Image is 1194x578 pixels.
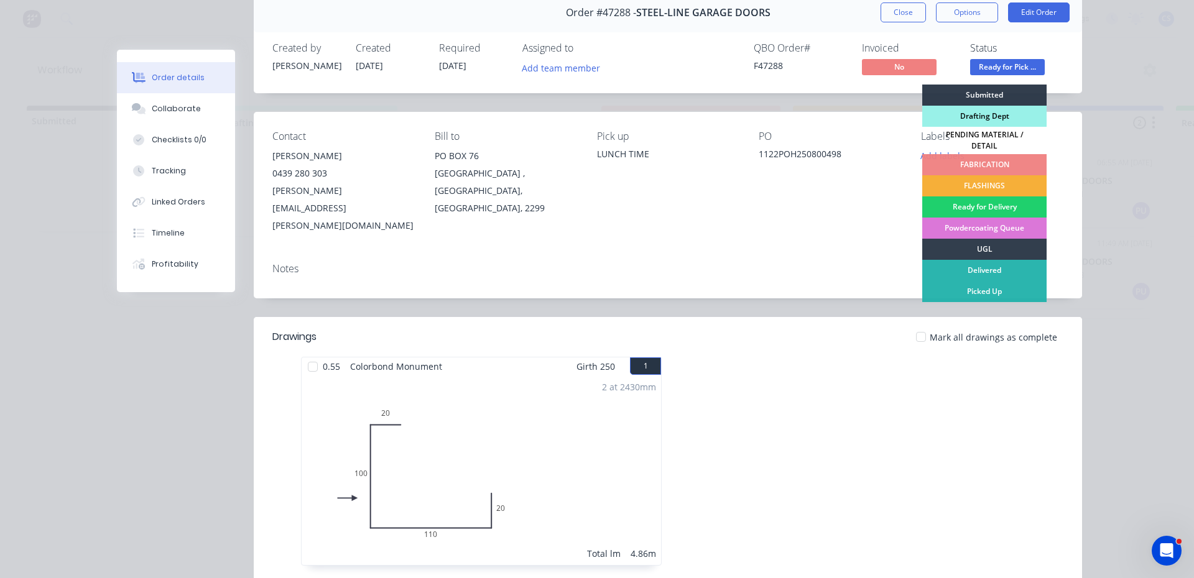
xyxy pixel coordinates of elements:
button: Ready for Pick ... [970,59,1045,78]
div: Checklists 0/0 [152,134,206,145]
button: Add team member [516,59,607,76]
div: Total lm [587,547,621,560]
div: 4.86m [631,547,656,560]
div: Picked Up [922,281,1047,302]
div: Timeline [152,227,185,239]
span: Order #47288 - [566,7,636,19]
div: Ready for Delivery [922,196,1047,218]
button: Checklists 0/0 [117,124,235,155]
button: Add team member [522,59,607,76]
div: LUNCH TIME [597,147,739,160]
div: [GEOGRAPHIC_DATA] , [GEOGRAPHIC_DATA], [GEOGRAPHIC_DATA], 2299 [435,165,577,217]
span: STEEL-LINE GARAGE DOORS [636,7,771,19]
div: PO [759,131,901,142]
div: Created [356,42,424,54]
div: PENDING MATERIAL / DETAIL [922,127,1047,154]
div: Notes [272,263,1063,275]
div: UGL [922,239,1047,260]
div: PO BOX 76 [435,147,577,165]
button: Timeline [117,218,235,249]
button: Collaborate [117,93,235,124]
div: Created by [272,42,341,54]
button: Add labels [914,147,971,164]
div: FLASHINGS [922,175,1047,196]
div: Drawings [272,329,317,344]
span: [DATE] [439,60,466,71]
button: Linked Orders [117,186,235,218]
div: Order details [152,72,205,83]
iframe: Intercom live chat [1152,536,1182,566]
div: Linked Orders [152,196,205,208]
div: Collaborate [152,103,201,114]
div: [PERSON_NAME] [272,59,341,72]
div: Status [970,42,1063,54]
div: Contact [272,131,415,142]
div: [PERSON_NAME][EMAIL_ADDRESS][PERSON_NAME][DOMAIN_NAME] [272,182,415,234]
span: Colorbond Monument [345,357,447,375]
div: Assigned to [522,42,647,54]
span: [DATE] [356,60,383,71]
div: 020100110202 at 2430mmTotal lm4.86m [302,375,661,565]
span: 0.55 [318,357,345,375]
div: FABRICATION [922,154,1047,175]
span: Girth 250 [576,357,615,375]
span: No [862,59,937,75]
div: Submitted [922,85,1047,106]
div: QBO Order # [754,42,847,54]
div: Delivered [922,260,1047,281]
div: F47288 [754,59,847,72]
button: Profitability [117,249,235,280]
div: Invoiced [862,42,955,54]
div: 1122POH250800498 [759,147,901,165]
div: [PERSON_NAME]0439 280 303[PERSON_NAME][EMAIL_ADDRESS][PERSON_NAME][DOMAIN_NAME] [272,147,415,234]
div: 2 at 2430mm [602,380,656,393]
button: Order details [117,62,235,93]
div: Required [439,42,507,54]
span: Ready for Pick ... [970,59,1045,75]
div: Bill to [435,131,577,142]
div: Drafting Dept [922,106,1047,127]
div: Pick up [597,131,739,142]
div: 0439 280 303 [272,165,415,182]
button: Edit Order [1008,2,1070,22]
button: Close [881,2,926,22]
button: Options [936,2,998,22]
div: Powdercoating Queue [922,218,1047,239]
div: Profitability [152,259,198,270]
button: Tracking [117,155,235,186]
div: PO BOX 76[GEOGRAPHIC_DATA] , [GEOGRAPHIC_DATA], [GEOGRAPHIC_DATA], 2299 [435,147,577,217]
div: [PERSON_NAME] [272,147,415,165]
button: 1 [630,357,661,375]
div: Tracking [152,165,186,177]
div: Labels [921,131,1063,142]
